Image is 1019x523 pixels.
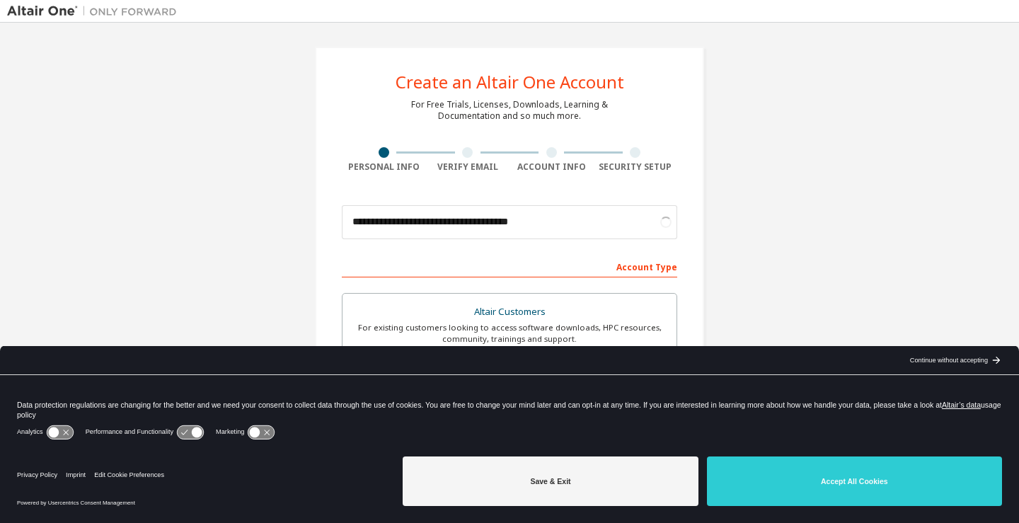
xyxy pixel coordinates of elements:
[594,161,678,173] div: Security Setup
[411,99,608,122] div: For Free Trials, Licenses, Downloads, Learning & Documentation and so much more.
[342,255,677,277] div: Account Type
[426,161,510,173] div: Verify Email
[342,161,426,173] div: Personal Info
[396,74,624,91] div: Create an Altair One Account
[351,302,668,322] div: Altair Customers
[7,4,184,18] img: Altair One
[351,322,668,345] div: For existing customers looking to access software downloads, HPC resources, community, trainings ...
[509,161,594,173] div: Account Info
